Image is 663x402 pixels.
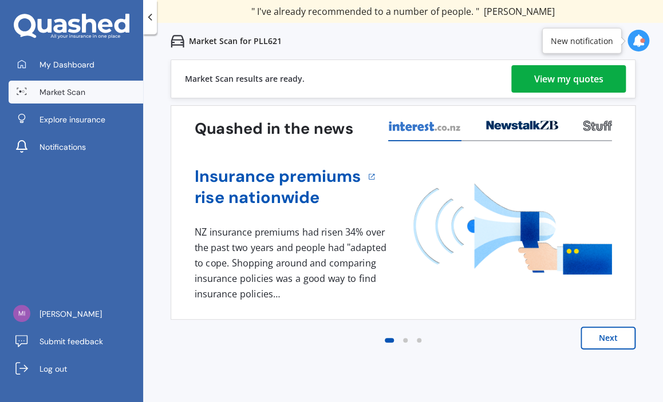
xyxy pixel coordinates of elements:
[195,187,361,208] a: rise nationwide
[189,35,282,47] p: Market Scan for PLL621
[40,141,86,153] span: Notifications
[40,308,102,320] span: [PERSON_NAME]
[534,65,603,93] div: View my quotes
[9,81,143,104] a: Market Scan
[185,60,305,98] div: Market Scan results are ready.
[551,35,613,46] div: New notification
[171,34,184,48] img: car.f15378c7a67c060ca3f3.svg
[195,166,361,187] a: Insurance premiums
[40,363,67,375] span: Log out
[40,336,103,347] span: Submit feedback
[195,119,353,139] h3: Quashed in the news
[195,225,390,301] div: NZ insurance premiums had risen 34% over the past two years and people had "adapted to cope. Shop...
[413,184,612,274] img: media image
[9,303,143,325] a: [PERSON_NAME]
[9,108,143,131] a: Explore insurance
[9,330,143,353] a: Submit feedback
[581,327,636,349] button: Next
[40,59,94,70] span: My Dashboard
[9,53,143,76] a: My Dashboard
[13,305,30,322] img: 651547e58263e16747eeae37eeba3fa6
[511,65,626,93] a: View my quotes
[40,114,105,125] span: Explore insurance
[9,136,143,158] a: Notifications
[40,86,85,98] span: Market Scan
[9,357,143,380] a: Log out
